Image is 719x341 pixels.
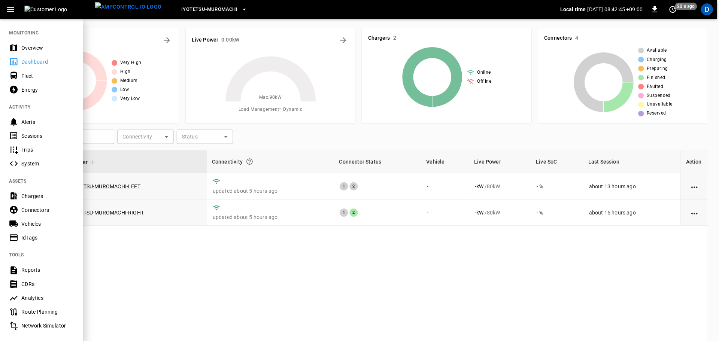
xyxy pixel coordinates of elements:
[95,2,161,12] img: ampcontrol.io logo
[21,86,73,93] div: Energy
[21,118,73,125] div: Alerts
[585,6,640,13] p: [DATE] 08:42:45 +09:00
[180,5,237,14] span: Iyotetsu-Muromachi
[21,44,73,52] div: Overview
[21,192,73,199] div: Chargers
[24,6,92,13] img: Customer Logo
[21,293,73,301] div: Analytics
[21,307,73,314] div: Route Planning
[21,72,73,79] div: Fleet
[21,159,73,167] div: System
[698,3,710,15] div: profile-icon
[558,6,584,13] p: Local time
[21,279,73,287] div: CDRs
[21,205,73,213] div: Connectors
[673,3,695,10] span: 20 s ago
[21,132,73,139] div: Sessions
[21,146,73,153] div: Trips
[21,265,73,273] div: Reports
[664,3,676,15] button: set refresh interval
[21,321,73,328] div: Network Simulator
[21,219,73,227] div: Vehicles
[21,233,73,241] div: IdTags
[21,58,73,66] div: Dashboard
